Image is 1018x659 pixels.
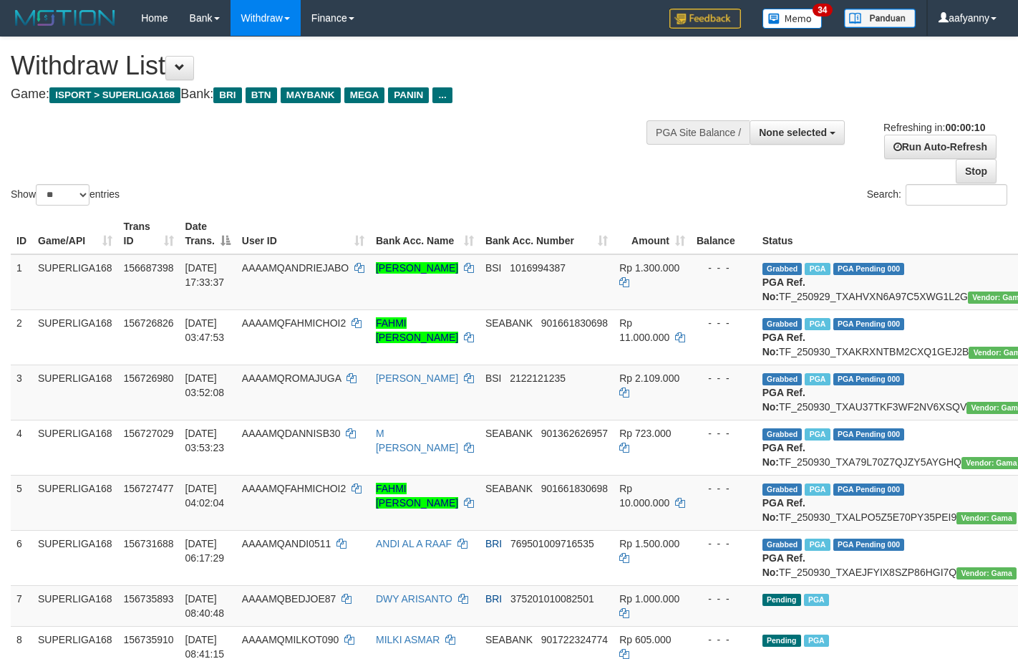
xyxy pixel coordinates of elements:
[813,4,832,16] span: 34
[485,483,533,494] span: SEABANK
[242,317,346,329] span: AAAAMQFAHMICHOI2
[619,593,679,605] span: Rp 1.000.000
[485,372,502,384] span: BSI
[805,428,830,441] span: Marked by aafandaneth
[32,365,118,420] td: SUPERLIGA168
[833,428,905,441] span: PGA Pending
[49,87,180,103] span: ISPORT > SUPERLIGA168
[242,428,341,439] span: AAAAMQDANNISB30
[376,483,458,509] a: FAHMI [PERSON_NAME]
[124,634,174,645] span: 156735910
[370,213,480,254] th: Bank Acc. Name: activate to sort column ascending
[697,426,751,441] div: - - -
[376,428,458,453] a: M [PERSON_NAME]
[485,428,533,439] span: SEABANK
[510,262,566,274] span: Copy 1016994387 to clipboard
[36,184,89,206] select: Showentries
[242,593,336,605] span: AAAAMQBEDJOE87
[213,87,241,103] span: BRI
[32,530,118,585] td: SUPERLIGA168
[762,263,803,275] span: Grabbed
[833,373,905,385] span: PGA Pending
[884,135,997,159] a: Run Auto-Refresh
[376,593,452,605] a: DWY ARISANTO
[124,593,174,605] span: 156735893
[762,9,823,29] img: Button%20Memo.svg
[32,475,118,530] td: SUPERLIGA168
[11,254,32,310] td: 1
[185,262,225,288] span: [DATE] 17:33:37
[11,585,32,626] td: 7
[11,213,32,254] th: ID
[32,213,118,254] th: Game/API: activate to sort column ascending
[833,318,905,330] span: PGA Pending
[281,87,341,103] span: MAYBANK
[242,634,339,645] span: AAAAMQMILKOT090
[762,373,803,385] span: Grabbed
[485,538,502,549] span: BRI
[697,316,751,330] div: - - -
[867,184,1007,206] label: Search:
[11,530,32,585] td: 6
[185,317,225,343] span: [DATE] 03:47:53
[619,317,669,343] span: Rp 11.000.000
[185,483,225,509] span: [DATE] 04:02:04
[242,262,349,274] span: AAAAMQANDRIEJABO
[762,594,801,606] span: Pending
[185,538,225,564] span: [DATE] 06:17:29
[762,428,803,441] span: Grabbed
[619,262,679,274] span: Rp 1.300.000
[697,371,751,385] div: - - -
[541,317,608,329] span: Copy 901661830698 to clipboard
[11,309,32,365] td: 2
[619,372,679,384] span: Rp 2.109.000
[32,309,118,365] td: SUPERLIGA168
[242,538,331,549] span: AAAAMQANDI0511
[185,372,225,398] span: [DATE] 03:52:08
[485,593,502,605] span: BRI
[185,428,225,453] span: [DATE] 03:53:23
[180,213,236,254] th: Date Trans.: activate to sort column descending
[376,634,440,645] a: MILKI ASMAR
[376,317,458,343] a: FAHMI [PERSON_NAME]
[956,159,997,183] a: Stop
[805,263,830,275] span: Marked by aafsoycanthlai
[124,428,174,439] span: 156727029
[124,483,174,494] span: 156727477
[805,539,830,551] span: Marked by aafromsomean
[242,483,346,494] span: AAAAMQFAHMICHOI2
[619,428,671,439] span: Rp 723.000
[805,373,830,385] span: Marked by aafromsomean
[124,538,174,549] span: 156731688
[432,87,452,103] span: ...
[124,317,174,329] span: 156726826
[510,593,594,605] span: Copy 375201010082501 to clipboard
[376,372,458,384] a: [PERSON_NAME]
[541,634,608,645] span: Copy 901722324774 to clipboard
[669,9,741,29] img: Feedback.jpg
[11,184,120,206] label: Show entries
[762,318,803,330] span: Grabbed
[124,262,174,274] span: 156687398
[759,127,827,138] span: None selected
[646,120,750,145] div: PGA Site Balance /
[118,213,180,254] th: Trans ID: activate to sort column ascending
[956,512,1017,524] span: Vendor URL: https://trx31.1velocity.biz
[619,483,669,509] span: Rp 10.000.000
[619,634,671,645] span: Rp 605.000
[833,539,905,551] span: PGA Pending
[883,122,985,133] span: Refreshing in:
[844,9,916,28] img: panduan.png
[805,318,830,330] span: Marked by aafandaneth
[833,484,905,496] span: PGA Pending
[485,262,502,274] span: BSI
[762,539,803,551] span: Grabbed
[805,484,830,496] span: Marked by aafandaneth
[762,552,805,578] b: PGA Ref. No:
[32,254,118,310] td: SUPERLIGA168
[11,52,664,80] h1: Withdraw List
[804,635,829,647] span: Marked by aafandaneth
[762,497,805,523] b: PGA Ref. No:
[762,332,805,357] b: PGA Ref. No:
[388,87,429,103] span: PANIN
